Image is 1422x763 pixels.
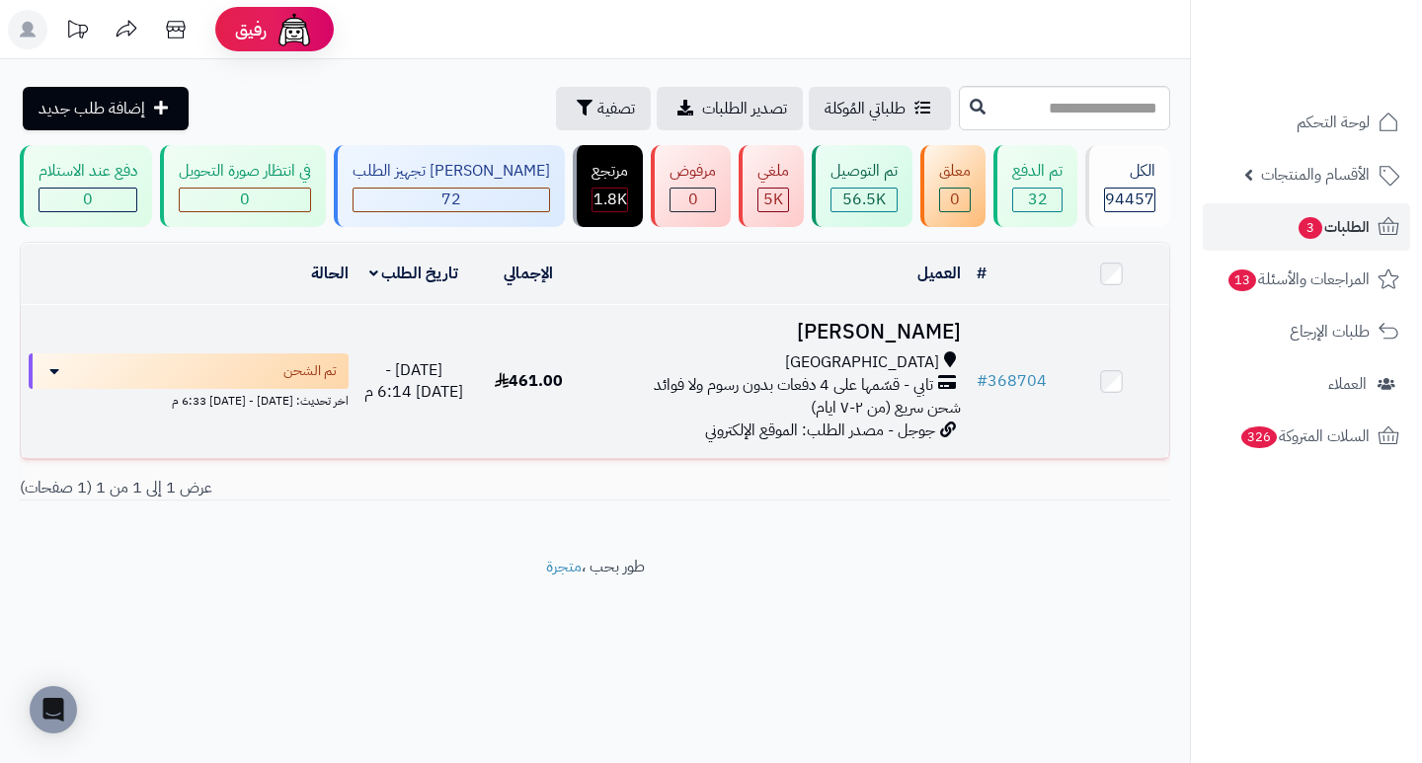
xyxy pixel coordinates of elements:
div: 0 [671,189,715,211]
span: 94457 [1105,188,1154,211]
span: الطلبات [1297,213,1370,241]
div: عرض 1 إلى 1 من 1 (1 صفحات) [5,477,595,499]
span: 0 [688,188,698,211]
a: السلات المتروكة326 [1203,413,1410,460]
span: تم الشحن [283,361,337,381]
span: 5K [763,188,783,211]
span: رفيق [235,18,267,41]
span: تابي - قسّمها على 4 دفعات بدون رسوم ولا فوائد [654,374,933,397]
a: ملغي 5K [735,145,808,227]
div: تم التوصيل [830,160,898,183]
div: مرتجع [592,160,628,183]
span: 0 [240,188,250,211]
div: معلق [939,160,971,183]
span: تصدير الطلبات [702,97,787,120]
a: دفع عند الاستلام 0 [16,145,156,227]
div: 0 [940,189,970,211]
a: العميل [917,262,961,285]
span: المراجعات والأسئلة [1226,266,1370,293]
a: متجرة [546,555,582,578]
div: اخر تحديث: [DATE] - [DATE] 6:33 م [29,389,349,410]
span: شحن سريع (من ٢-٧ ايام) [811,396,961,420]
span: جوجل - مصدر الطلب: الموقع الإلكتروني [705,419,935,442]
img: ai-face.png [275,10,314,49]
span: العملاء [1328,370,1367,398]
a: إضافة طلب جديد [23,87,189,130]
span: 326 [1241,426,1278,448]
a: تحديثات المنصة [52,10,102,54]
div: ملغي [757,160,789,183]
a: الإجمالي [504,262,553,285]
a: الكل94457 [1081,145,1174,227]
span: 72 [441,188,461,211]
h3: [PERSON_NAME] [593,321,960,343]
a: تم الدفع 32 [989,145,1081,227]
span: طلباتي المُوكلة [825,97,906,120]
span: 0 [83,188,93,211]
a: طلبات الإرجاع [1203,308,1410,355]
span: 13 [1228,269,1257,291]
div: الكل [1104,160,1155,183]
a: # [977,262,987,285]
span: طلبات الإرجاع [1290,318,1370,345]
a: مرفوض 0 [647,145,735,227]
span: إضافة طلب جديد [39,97,145,120]
a: #368704 [977,369,1047,393]
span: 32 [1028,188,1048,211]
div: دفع عند الاستلام [39,160,137,183]
a: تاريخ الطلب [369,262,459,285]
a: تصدير الطلبات [657,87,803,130]
a: في انتظار صورة التحويل 0 [156,145,330,227]
a: العملاء [1203,360,1410,408]
img: logo-2.png [1288,46,1403,88]
span: # [977,369,987,393]
div: تم الدفع [1012,160,1063,183]
a: طلباتي المُوكلة [809,87,951,130]
span: [DATE] - [DATE] 6:14 م [364,358,463,405]
div: 1807 [592,189,627,211]
span: 1.8K [593,188,627,211]
div: 0 [39,189,136,211]
span: لوحة التحكم [1297,109,1370,136]
span: [GEOGRAPHIC_DATA] [785,351,939,374]
div: مرفوض [670,160,716,183]
span: السلات المتروكة [1239,422,1370,450]
div: في انتظار صورة التحويل [179,160,311,183]
div: 32 [1013,189,1062,211]
div: 4957 [758,189,788,211]
a: [PERSON_NAME] تجهيز الطلب 72 [330,145,569,227]
a: تم التوصيل 56.5K [808,145,916,227]
div: 0 [180,189,310,211]
a: مرتجع 1.8K [569,145,647,227]
div: 72 [354,189,549,211]
a: الحالة [311,262,349,285]
span: تصفية [597,97,635,120]
a: الطلبات3 [1203,203,1410,251]
span: الأقسام والمنتجات [1261,161,1370,189]
div: Open Intercom Messenger [30,686,77,733]
span: 0 [950,188,960,211]
div: [PERSON_NAME] تجهيز الطلب [353,160,550,183]
span: 3 [1299,217,1322,239]
span: 56.5K [842,188,886,211]
div: 56502 [831,189,897,211]
span: 461.00 [495,369,563,393]
button: تصفية [556,87,651,130]
a: المراجعات والأسئلة13 [1203,256,1410,303]
a: لوحة التحكم [1203,99,1410,146]
a: معلق 0 [916,145,989,227]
